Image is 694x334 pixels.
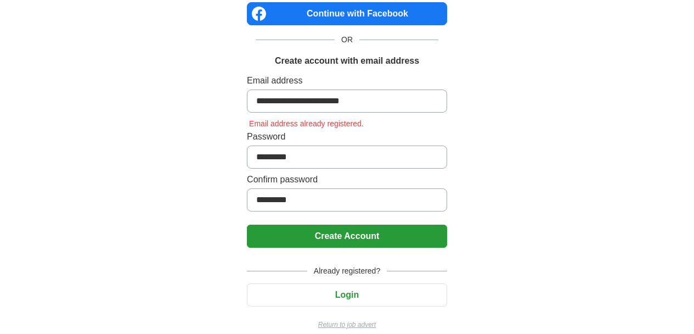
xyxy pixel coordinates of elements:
[247,225,447,248] button: Create Account
[247,2,447,25] a: Continue with Facebook
[247,320,447,330] a: Return to job advert
[275,54,419,68] h1: Create account with email address
[247,290,447,299] a: Login
[307,265,387,277] span: Already registered?
[247,173,447,186] label: Confirm password
[247,119,366,128] span: Email address already registered.
[247,74,447,87] label: Email address
[247,130,447,143] label: Password
[247,283,447,307] button: Login
[335,34,359,46] span: OR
